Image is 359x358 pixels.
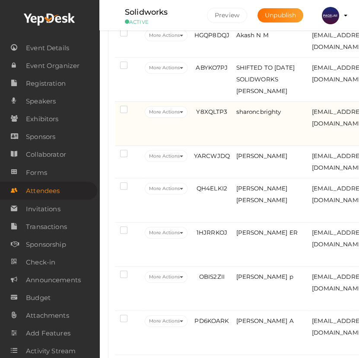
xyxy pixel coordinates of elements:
[26,271,81,289] span: Announcements
[236,273,293,280] span: [PERSON_NAME] p
[26,39,69,57] span: Event Details
[145,150,187,162] button: More Actions
[196,108,227,115] span: Y8XQLTP3
[26,110,58,128] span: Exhibitors
[26,254,55,271] span: Check-in
[194,152,230,159] span: YARCWJDQ
[236,32,269,39] span: Akash N M
[145,227,187,239] button: More Actions
[26,146,66,163] span: Collaborator
[197,229,227,236] span: 1HJRRKOJ
[26,182,60,200] span: Attendees
[236,152,288,159] span: [PERSON_NAME]
[26,218,67,235] span: Transactions
[265,11,296,19] span: Unpublish
[197,185,227,192] span: QH4ELKI2
[236,317,294,324] span: [PERSON_NAME] A
[145,29,187,41] button: More Actions
[236,229,298,236] span: [PERSON_NAME] ER
[26,236,66,253] span: Sponsorship
[236,185,288,203] span: [PERSON_NAME] [PERSON_NAME]
[145,183,187,194] button: More Actions
[26,75,66,92] span: Registration
[26,93,56,110] span: Speakers
[26,200,60,218] span: Invitations
[207,8,247,23] button: Preview
[196,64,228,71] span: ABYKO7PJ
[145,62,187,74] button: More Actions
[125,19,194,25] small: ACTIVE
[26,307,69,324] span: Attachments
[257,8,303,23] button: Unpublish
[26,128,55,145] span: Sponsors
[322,7,339,24] img: ACg8ocL0kAMv6lbQGkAvZffMI2AGMQOEcunBVH5P4FVoqBXGP4BOzjY=s100
[26,164,47,181] span: Forms
[125,6,168,19] label: Solidworks
[26,289,51,306] span: Budget
[236,64,295,94] span: SHIFTED TO [DATE] SOLIDWORKS [PERSON_NAME]
[145,271,187,283] button: More Actions
[194,317,229,324] span: PD6KOARK
[236,108,281,115] span: sharoncbrighty
[26,57,79,74] span: Event Organizer
[26,325,70,342] span: Add Features
[194,32,229,39] span: HGQP8DQJ
[199,273,225,280] span: OBIS2ZII
[145,106,187,118] button: More Actions
[145,315,187,327] button: More Actions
